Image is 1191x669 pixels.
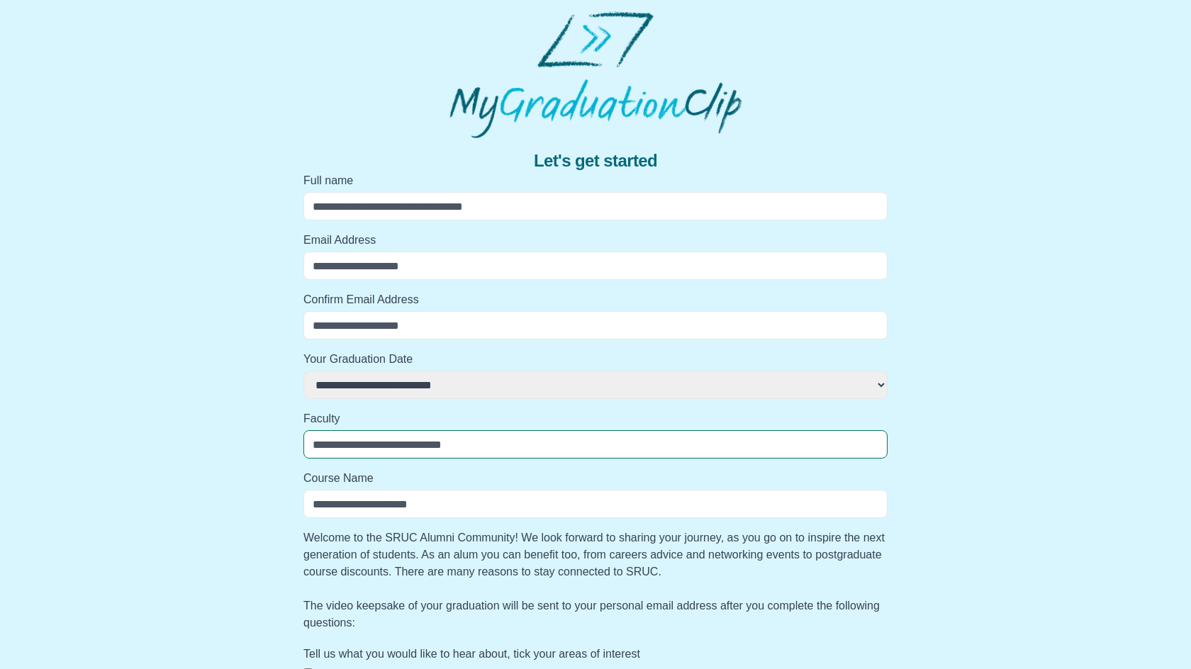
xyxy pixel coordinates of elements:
[303,410,888,427] label: Faculty
[303,291,888,308] label: Confirm Email Address
[534,150,657,172] span: Let's get started
[303,529,888,631] p: Welcome to the SRUC Alumni Community! We look forward to sharing your journey, as you go on to in...
[449,11,742,138] img: MyGraduationClip
[303,172,888,189] label: Full name
[303,646,888,663] label: Tell us what you would like to hear about, tick your areas of interest
[303,351,888,368] label: Your Graduation Date
[303,232,888,249] label: Email Address
[303,470,888,487] label: Course Name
